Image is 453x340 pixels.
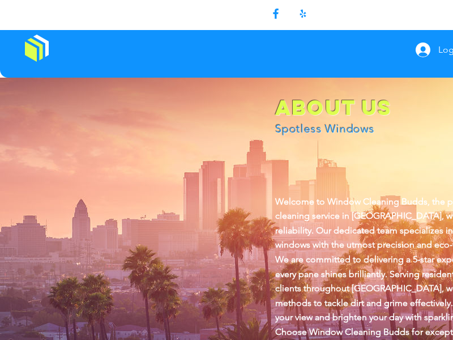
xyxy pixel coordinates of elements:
span: Spotless Windows [275,122,375,135]
img: Window Cleaning Budds, Affordable window cleaning services near me in Los Angeles [25,35,49,62]
img: Facebook [269,7,283,20]
ul: Social Bar [269,7,310,20]
span: About us [275,95,392,121]
img: Yelp! [296,7,310,20]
